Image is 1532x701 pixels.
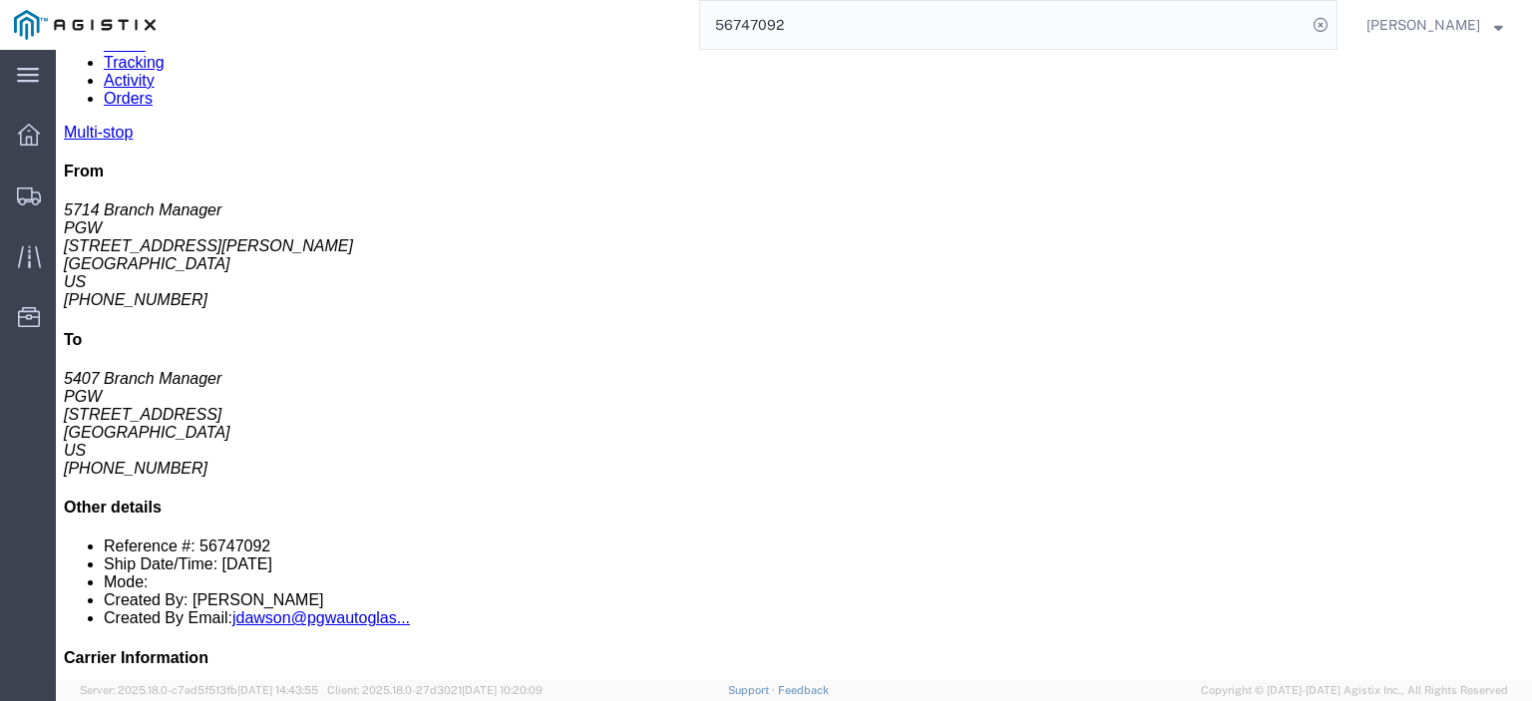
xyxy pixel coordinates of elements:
input: Search for shipment number, reference number [700,1,1307,49]
span: [DATE] 10:20:09 [462,684,543,696]
span: Copyright © [DATE]-[DATE] Agistix Inc., All Rights Reserved [1201,682,1508,699]
a: Support [728,684,778,696]
span: Server: 2025.18.0-c7ad5f513fb [80,684,318,696]
span: Client: 2025.18.0-27d3021 [327,684,543,696]
span: [DATE] 14:43:55 [237,684,318,696]
img: logo [14,10,156,40]
span: Jesse Jordan [1366,14,1480,36]
button: [PERSON_NAME] [1365,13,1504,37]
iframe: FS Legacy Container [56,50,1532,680]
a: Feedback [778,684,829,696]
